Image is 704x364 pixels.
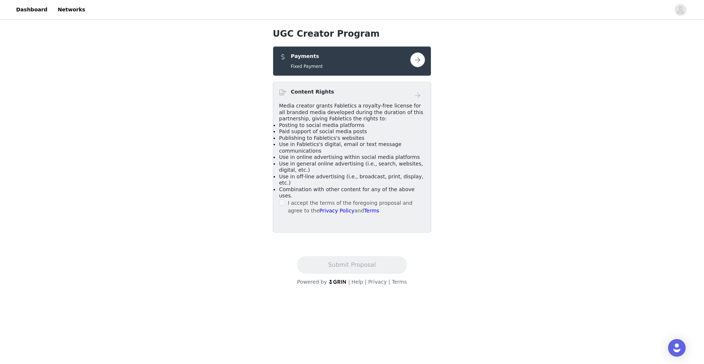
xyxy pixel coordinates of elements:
[291,52,323,60] h4: Payments
[297,279,327,285] span: Powered by
[279,141,401,154] span: Use in Fabletics's digital, email or text message communications
[273,46,431,76] div: Payments
[297,256,407,274] button: Submit Proposal
[352,279,363,285] a: Help
[288,199,425,215] p: I accept the terms of the foregoing proposal and agree to the and
[279,186,415,199] span: Combination with other content for any of the above uses.
[279,161,423,173] span: Use in general online advertising (i.e., search, websites, digital, etc.)
[279,174,423,186] span: Use in off-line advertising (i.e., broadcast, print, display, etc.)
[668,339,686,357] div: Open Intercom Messenger
[279,122,364,128] span: Posting to social media platforms
[273,82,431,233] div: Content Rights
[364,208,379,214] a: Terms
[388,279,390,285] span: |
[291,63,323,70] h5: Fixed Payment
[12,1,52,18] a: Dashboard
[368,279,387,285] a: Privacy
[53,1,89,18] a: Networks
[279,103,423,121] span: Media creator grants Fabletics a royalty-free license for all branded media developed during the ...
[319,208,354,214] a: Privacy Policy
[329,279,347,284] img: logo
[392,279,407,285] a: Terms
[677,4,684,16] div: avatar
[348,279,350,285] span: |
[279,128,367,134] span: Paid support of social media posts
[279,135,364,141] span: Publishing to Fabletics's websites
[279,154,420,160] span: Use in online advertising within social media platforms
[273,27,431,40] h1: UGC Creator Program
[365,279,367,285] span: |
[291,88,334,96] h4: Content Rights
